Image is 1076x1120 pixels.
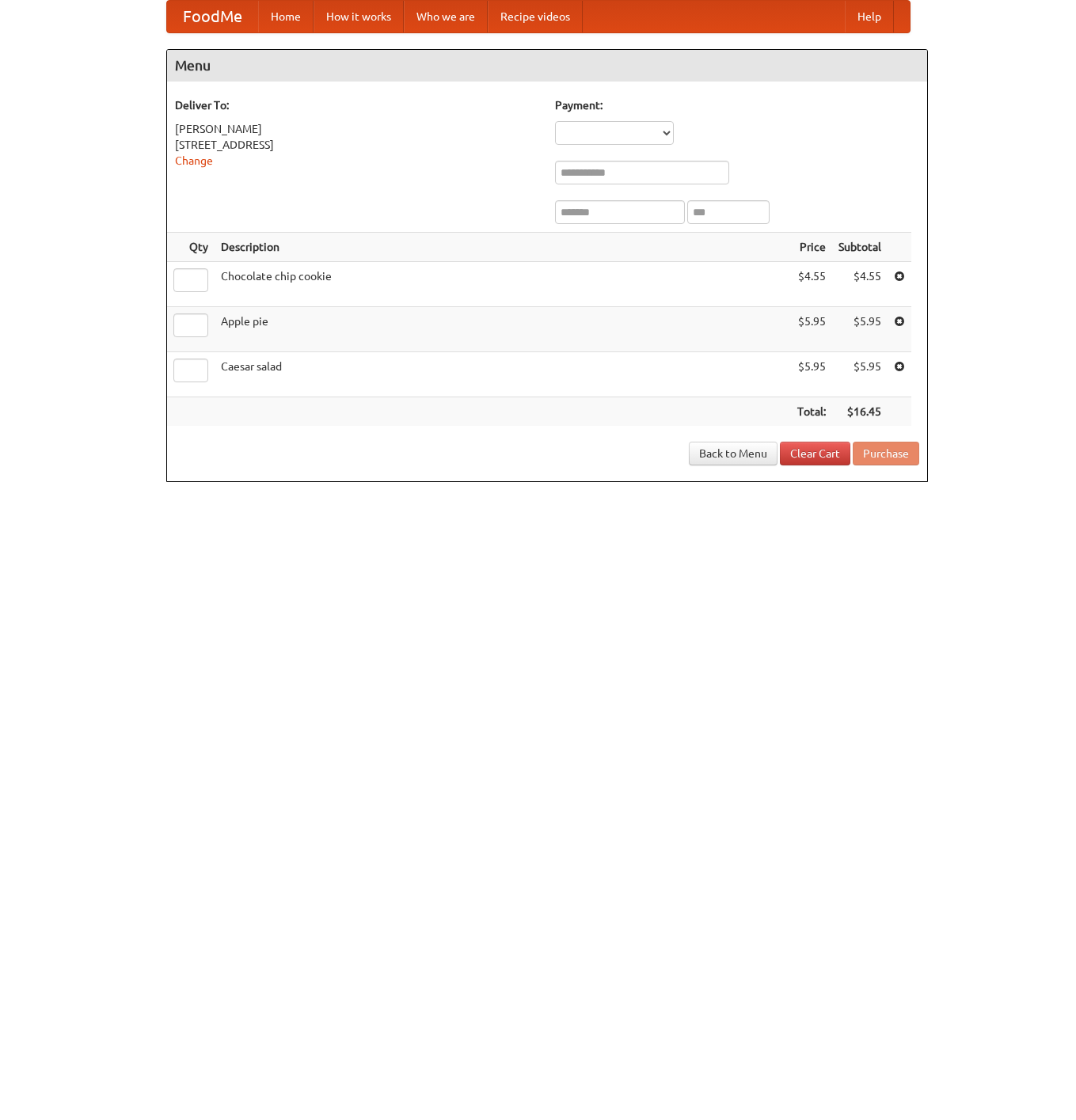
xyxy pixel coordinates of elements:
[555,97,919,113] h5: Payment:
[175,154,213,167] a: Change
[258,1,314,32] a: Home
[215,307,791,352] td: Apple pie
[175,121,539,137] div: [PERSON_NAME]
[215,262,791,307] td: Chocolate chip cookie
[791,352,832,397] td: $5.95
[832,352,888,397] td: $5.95
[832,233,888,262] th: Subtotal
[791,262,832,307] td: $4.55
[845,1,894,32] a: Help
[780,442,850,465] a: Clear Cart
[791,397,832,427] th: Total:
[832,397,888,427] th: $16.45
[215,233,791,262] th: Description
[791,307,832,352] td: $5.95
[689,442,778,465] a: Back to Menu
[167,1,258,32] a: FoodMe
[167,233,215,262] th: Qty
[314,1,404,32] a: How it works
[853,442,919,465] button: Purchase
[175,137,539,153] div: [STREET_ADDRESS]
[175,97,539,113] h5: Deliver To:
[832,262,888,307] td: $4.55
[215,352,791,397] td: Caesar salad
[167,50,927,82] h4: Menu
[488,1,583,32] a: Recipe videos
[791,233,832,262] th: Price
[832,307,888,352] td: $5.95
[404,1,488,32] a: Who we are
